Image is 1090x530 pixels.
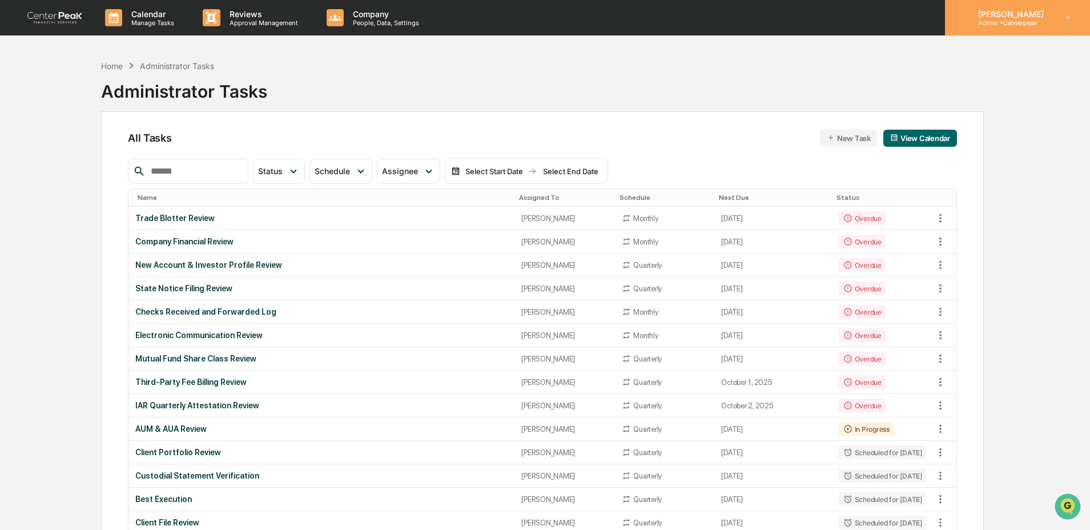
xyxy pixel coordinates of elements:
button: New Task [820,130,878,147]
span: Pylon [114,194,138,202]
td: [DATE] [714,254,831,277]
p: Manage Tasks [122,19,180,27]
div: Quarterly [633,495,662,504]
div: Overdue [839,399,886,412]
div: State Notice Filing Review [135,284,508,293]
div: 🗄️ [83,145,92,154]
div: Overdue [839,375,886,389]
img: arrow right [528,167,537,176]
div: [PERSON_NAME] [521,378,608,387]
td: October 1, 2025 [714,371,831,394]
div: Custodial Statement Verification [135,471,508,480]
td: [DATE] [714,277,831,300]
div: Monthly [633,238,658,246]
div: Toggle SortBy [934,194,956,202]
div: Overdue [839,305,886,319]
div: Select End Date [539,167,602,176]
span: Attestations [94,144,142,155]
div: Overdue [839,211,886,225]
span: Data Lookup [23,166,72,177]
a: 🗄️Attestations [78,139,146,160]
a: 🖐️Preclearance [7,139,78,160]
div: Overdue [839,328,886,342]
span: All Tasks [128,132,171,144]
div: Quarterly [633,472,662,480]
div: Quarterly [633,401,662,410]
iframe: Open customer support [1053,492,1084,523]
td: October 2, 2025 [714,394,831,417]
div: 🖐️ [11,145,21,154]
img: 1746055101610-c473b297-6a78-478c-a979-82029cc54cd1 [11,87,32,108]
p: Calendar [122,9,180,19]
div: Toggle SortBy [719,194,827,202]
div: [PERSON_NAME] [521,214,608,223]
td: [DATE] [714,417,831,441]
div: Quarterly [633,284,662,293]
div: Electronic Communication Review [135,331,508,340]
div: Best Execution [135,495,508,504]
div: Third-Party Fee Billing Review [135,378,508,387]
span: Preclearance [23,144,74,155]
div: Overdue [839,258,886,272]
div: [PERSON_NAME] [521,472,608,480]
div: Monthly [633,308,658,316]
div: Quarterly [633,261,662,270]
div: We're available if you need us! [39,99,144,108]
td: [DATE] [714,324,831,347]
div: Mutual Fund Share Class Review [135,354,508,363]
div: Toggle SortBy [620,194,710,202]
img: calendar [890,134,898,142]
div: Client File Review [135,518,508,527]
div: Administrator Tasks [140,61,214,71]
div: [PERSON_NAME] [521,308,608,316]
td: [DATE] [714,441,831,464]
span: Status [258,166,283,176]
button: Start new chat [194,91,208,105]
div: Select Start Date [462,167,525,176]
div: Monthly [633,214,658,223]
div: Trade Blotter Review [135,214,508,223]
div: [PERSON_NAME] [521,261,608,270]
p: [PERSON_NAME] [969,9,1049,19]
div: Quarterly [633,448,662,457]
div: Toggle SortBy [519,194,610,202]
div: New Account & Investor Profile Review [135,260,508,270]
span: Assignee [382,166,418,176]
div: Scheduled for [DATE] [839,492,927,506]
div: Quarterly [633,519,662,527]
div: Checks Received and Forwarded Log [135,307,508,316]
div: Scheduled for [DATE] [839,445,927,459]
div: Toggle SortBy [138,194,510,202]
div: [PERSON_NAME] [521,284,608,293]
div: [PERSON_NAME] [521,495,608,504]
div: Scheduled for [DATE] [839,469,927,483]
div: Company Financial Review [135,237,508,246]
div: Overdue [839,282,886,295]
td: [DATE] [714,300,831,324]
div: Scheduled for [DATE] [839,516,927,529]
div: Quarterly [633,378,662,387]
a: 🔎Data Lookup [7,161,77,182]
div: [PERSON_NAME] [521,238,608,246]
div: Quarterly [633,425,662,433]
div: [PERSON_NAME] [521,519,608,527]
p: People, Data, Settings [344,19,425,27]
p: Reviews [220,9,304,19]
div: [PERSON_NAME] [521,355,608,363]
img: calendar [451,167,460,176]
div: Administrator Tasks [101,72,267,102]
div: [PERSON_NAME] [521,448,608,457]
div: IAR Quarterly Attestation Review [135,401,508,410]
div: Quarterly [633,355,662,363]
td: [DATE] [714,347,831,371]
div: Start new chat [39,87,187,99]
div: 🔎 [11,167,21,176]
div: Toggle SortBy [836,194,929,202]
td: [DATE] [714,207,831,230]
div: [PERSON_NAME] [521,425,608,433]
div: Overdue [839,235,886,248]
div: Client Portfolio Review [135,448,508,457]
div: AUM & AUA Review [135,424,508,433]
